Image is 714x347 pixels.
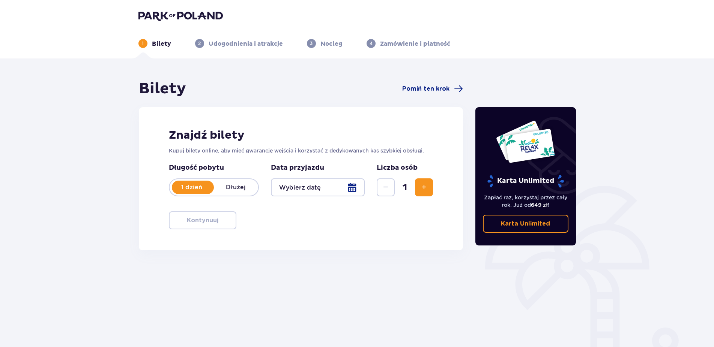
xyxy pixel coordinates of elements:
p: Karta Unlimited [487,175,565,188]
div: 4Zamówienie i płatność [367,39,450,48]
p: Dłużej [214,183,258,191]
img: Park of Poland logo [138,10,223,21]
button: Zwiększ [415,178,433,196]
p: Udogodnienia i atrakcje [209,40,283,48]
p: Bilety [152,40,171,48]
img: Dwie karty całoroczne do Suntago z napisem 'UNLIMITED RELAX', na białym tle z tropikalnymi liśćmi... [496,120,555,163]
p: Zamówienie i płatność [380,40,450,48]
p: Kontynuuj [187,216,218,224]
button: Kontynuuj [169,211,236,229]
p: 1 dzień [170,183,214,191]
button: Zmniejsz [377,178,395,196]
div: 3Nocleg [307,39,343,48]
a: Pomiń ten krok [402,84,463,93]
p: 3 [310,40,313,47]
div: 2Udogodnienia i atrakcje [195,39,283,48]
p: 2 [198,40,201,47]
h2: Znajdź bilety [169,128,433,142]
span: 649 zł [531,202,548,208]
p: Karta Unlimited [501,220,550,228]
div: 1Bilety [138,39,171,48]
p: Nocleg [320,40,343,48]
p: Liczba osób [377,163,418,172]
span: 1 [396,182,413,193]
p: 4 [370,40,373,47]
a: Karta Unlimited [483,215,568,233]
p: Data przyjazdu [271,163,324,172]
p: Kupuj bilety online, aby mieć gwarancję wejścia i korzystać z dedykowanych kas szybkiej obsługi. [169,147,433,154]
p: 1 [142,40,144,47]
span: Pomiń ten krok [402,85,449,93]
h1: Bilety [139,79,186,98]
p: Długość pobytu [169,163,259,172]
p: Zapłać raz, korzystaj przez cały rok. Już od ! [483,194,568,209]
